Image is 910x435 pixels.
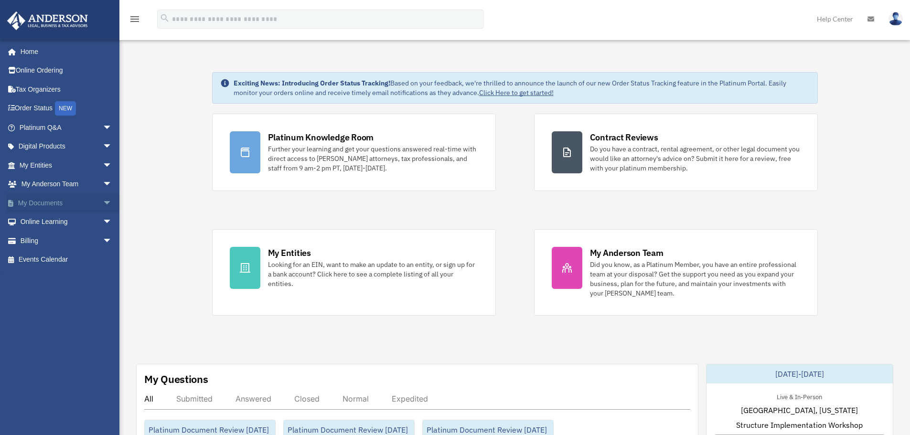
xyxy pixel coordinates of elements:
[7,80,127,99] a: Tax Organizers
[590,247,664,259] div: My Anderson Team
[129,13,140,25] i: menu
[534,229,818,316] a: My Anderson Team Did you know, as a Platinum Member, you have an entire professional team at your...
[7,156,127,175] a: My Entitiesarrow_drop_down
[236,394,271,403] div: Answered
[736,419,863,431] span: Structure Implementation Workshop
[7,42,122,61] a: Home
[7,250,127,269] a: Events Calendar
[144,394,153,403] div: All
[769,391,830,401] div: Live & In-Person
[103,175,122,194] span: arrow_drop_down
[144,372,208,386] div: My Questions
[103,231,122,251] span: arrow_drop_down
[7,175,127,194] a: My Anderson Teamarrow_drop_down
[234,78,810,97] div: Based on your feedback, we're thrilled to announce the launch of our new Order Status Tracking fe...
[234,79,390,87] strong: Exciting News: Introducing Order Status Tracking!
[479,88,554,97] a: Click Here to get started!
[7,137,127,156] a: Digital Productsarrow_drop_down
[7,212,127,232] a: Online Learningarrow_drop_down
[392,394,428,403] div: Expedited
[7,193,127,212] a: My Documentsarrow_drop_down
[103,212,122,232] span: arrow_drop_down
[741,404,858,416] span: [GEOGRAPHIC_DATA], [US_STATE]
[176,394,213,403] div: Submitted
[590,131,658,143] div: Contract Reviews
[294,394,320,403] div: Closed
[889,12,903,26] img: User Pic
[7,61,127,80] a: Online Ordering
[707,364,893,383] div: [DATE]-[DATE]
[212,114,496,191] a: Platinum Knowledge Room Further your learning and get your questions answered real-time with dire...
[268,144,478,173] div: Further your learning and get your questions answered real-time with direct access to [PERSON_NAM...
[7,231,127,250] a: Billingarrow_drop_down
[268,260,478,288] div: Looking for an EIN, want to make an update to an entity, or sign up for a bank account? Click her...
[7,99,127,118] a: Order StatusNEW
[103,118,122,138] span: arrow_drop_down
[103,193,122,213] span: arrow_drop_down
[160,13,170,23] i: search
[590,260,800,298] div: Did you know, as a Platinum Member, you have an entire professional team at your disposal? Get th...
[55,101,76,116] div: NEW
[212,229,496,316] a: My Entities Looking for an EIN, want to make an update to an entity, or sign up for a bank accoun...
[103,156,122,175] span: arrow_drop_down
[268,131,374,143] div: Platinum Knowledge Room
[343,394,369,403] div: Normal
[534,114,818,191] a: Contract Reviews Do you have a contract, rental agreement, or other legal document you would like...
[590,144,800,173] div: Do you have a contract, rental agreement, or other legal document you would like an attorney's ad...
[103,137,122,157] span: arrow_drop_down
[129,17,140,25] a: menu
[7,118,127,137] a: Platinum Q&Aarrow_drop_down
[268,247,311,259] div: My Entities
[4,11,91,30] img: Anderson Advisors Platinum Portal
